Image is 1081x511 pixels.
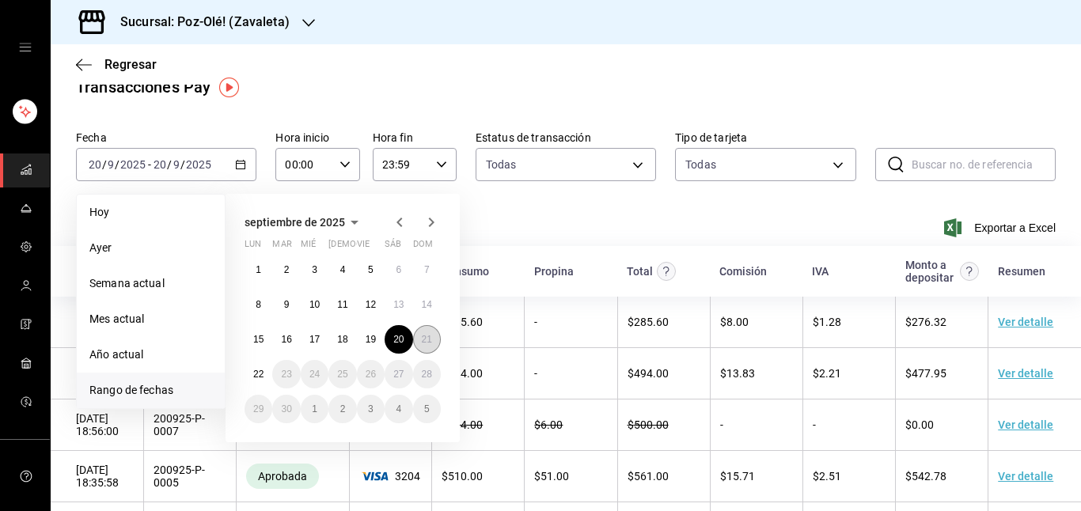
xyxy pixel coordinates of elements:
[245,360,272,388] button: 22 de septiembre de 2025
[173,158,180,171] input: --
[998,418,1053,431] a: Ver detalle
[328,360,356,388] button: 25 de septiembre de 2025
[253,369,264,380] abbr: 22 de septiembre de 2025
[275,132,359,143] label: Hora inicio
[272,255,300,284] button: 2 de septiembre de 2025
[115,158,119,171] span: /
[813,367,841,380] span: $ 2.21
[960,262,979,281] svg: Este es el monto resultante del total pagado menos comisión e IVA. Esta será la parte que se depo...
[675,132,855,143] label: Tipo de tarjeta
[312,403,317,414] abbr: 1 de octubre de 2025
[685,157,716,172] div: Todas
[102,158,107,171] span: /
[301,239,316,255] abbr: miércoles
[413,239,433,255] abbr: domingo
[366,299,376,310] abbr: 12 de septiembre de 2025
[905,316,946,328] span: $ 276.32
[357,360,385,388] button: 26 de septiembre de 2025
[385,360,412,388] button: 27 de septiembre de 2025
[328,395,356,423] button: 2 de octubre de 2025
[245,255,272,284] button: 1 de septiembre de 2025
[328,325,356,354] button: 18 de septiembre de 2025
[628,316,669,328] span: $ 285.60
[357,290,385,319] button: 12 de septiembre de 2025
[245,290,272,319] button: 8 de septiembre de 2025
[359,470,422,483] span: 3204
[107,158,115,171] input: --
[385,395,412,423] button: 4 de octubre de 2025
[76,75,211,99] div: Transacciones Pay
[312,264,317,275] abbr: 3 de septiembre de 2025
[153,158,167,171] input: --
[301,395,328,423] button: 1 de octubre de 2025
[905,470,946,483] span: $ 542.78
[912,149,1056,180] input: Buscar no. de referencia
[720,470,755,483] span: $ 15.71
[424,403,430,414] abbr: 5 de octubre de 2025
[476,132,656,143] label: Estatus de transacción
[385,255,412,284] button: 6 de septiembre de 2025
[51,451,143,502] td: [DATE] 18:35:58
[272,325,300,354] button: 16 de septiembre de 2025
[281,403,291,414] abbr: 30 de septiembre de 2025
[534,265,574,278] div: Propina
[628,367,669,380] span: $ 494.00
[357,325,385,354] button: 19 de septiembre de 2025
[337,369,347,380] abbr: 25 de septiembre de 2025
[813,470,841,483] span: $ 2.51
[393,299,404,310] abbr: 13 de septiembre de 2025
[657,262,676,281] svg: Este monto equivale al total pagado por el comensal antes de aplicar Comisión e IVA.
[628,470,669,483] span: $ 561.00
[89,240,212,256] span: Ayer
[272,239,291,255] abbr: martes
[340,264,346,275] abbr: 4 de septiembre de 2025
[357,395,385,423] button: 3 de octubre de 2025
[51,399,143,451] td: [DATE] 18:56:00
[245,395,272,423] button: 29 de septiembre de 2025
[413,395,441,423] button: 5 de octubre de 2025
[905,367,946,380] span: $ 477.95
[385,290,412,319] button: 13 de septiembre de 2025
[104,57,157,72] span: Regresar
[328,290,356,319] button: 11 de septiembre de 2025
[180,158,185,171] span: /
[357,255,385,284] button: 5 de septiembre de 2025
[710,399,802,451] td: -
[143,451,236,502] td: 200925-P-0005
[534,418,563,431] span: $ 6.00
[219,78,239,97] img: Tooltip marker
[442,470,483,483] span: $ 510.00
[813,316,841,328] span: $ 1.28
[357,239,370,255] abbr: viernes
[51,348,143,399] td: [DATE] 18:56:12
[272,360,300,388] button: 23 de septiembre de 2025
[947,218,1056,237] button: Exportar a Excel
[896,399,988,451] td: $0.00
[301,290,328,319] button: 10 de septiembre de 2025
[245,325,272,354] button: 15 de septiembre de 2025
[422,299,432,310] abbr: 14 de septiembre de 2025
[719,265,767,278] div: Comisión
[998,265,1045,278] div: Resumen
[385,325,412,354] button: 20 de septiembre de 2025
[422,334,432,345] abbr: 21 de septiembre de 2025
[368,403,374,414] abbr: 3 de octubre de 2025
[88,158,102,171] input: --
[108,13,290,32] h3: Sucursal: Poz-Olé! (Zavaleta)
[119,158,146,171] input: ----
[396,264,401,275] abbr: 6 de septiembre de 2025
[534,470,569,483] span: $ 51.00
[256,299,261,310] abbr: 8 de septiembre de 2025
[998,316,1053,328] a: Ver detalle
[802,399,895,451] td: -
[143,399,236,451] td: 200925-P-0007
[385,239,401,255] abbr: sábado
[253,403,264,414] abbr: 29 de septiembre de 2025
[256,264,261,275] abbr: 1 de septiembre de 2025
[413,325,441,354] button: 21 de septiembre de 2025
[281,334,291,345] abbr: 16 de septiembre de 2025
[252,470,313,483] span: Aprobada
[422,369,432,380] abbr: 28 de septiembre de 2025
[413,255,441,284] button: 7 de septiembre de 2025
